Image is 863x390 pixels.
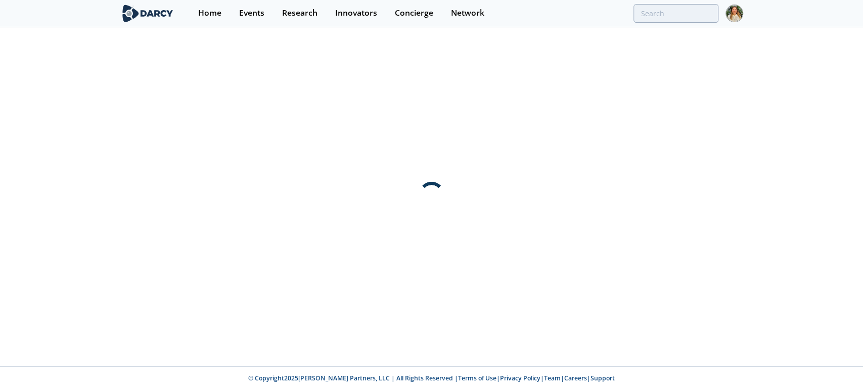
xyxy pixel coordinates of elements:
div: Concierge [395,9,433,17]
div: Research [282,9,317,17]
div: Innovators [335,9,377,17]
a: Privacy Policy [500,374,540,382]
img: Profile [725,5,743,22]
input: Advanced Search [633,4,718,23]
div: Events [239,9,264,17]
a: Team [544,374,561,382]
a: Careers [564,374,587,382]
img: logo-wide.svg [120,5,175,22]
p: © Copyright 2025 [PERSON_NAME] Partners, LLC | All Rights Reserved | | | | | [58,374,806,383]
div: Home [198,9,221,17]
div: Network [451,9,484,17]
a: Terms of Use [458,374,496,382]
a: Support [591,374,615,382]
